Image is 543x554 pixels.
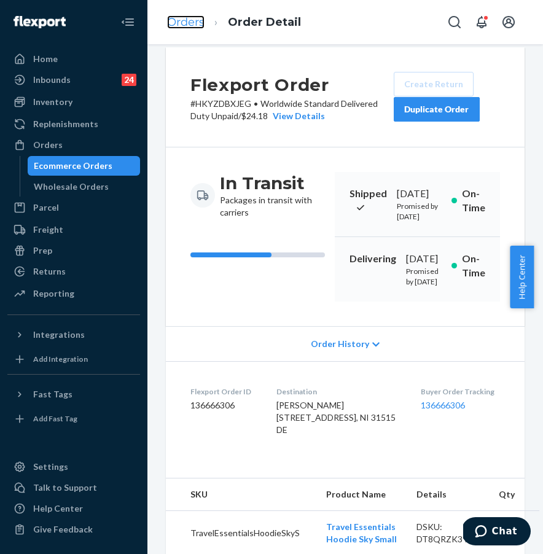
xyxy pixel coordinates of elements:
a: Returns [7,262,140,281]
p: On-Time [462,187,485,215]
a: 136666306 [421,400,465,410]
div: Parcel [33,201,59,214]
th: Qty [489,478,539,511]
div: Orders [33,139,63,151]
button: Close Navigation [115,10,140,34]
div: Fast Tags [33,388,72,400]
th: Details [407,478,489,511]
button: Fast Tags [7,384,140,404]
dd: 136666306 [190,399,257,412]
span: [PERSON_NAME] [STREET_ADDRESS], NI 31515 DE [276,400,396,435]
a: Travel Essentials Hoodie Sky Small [326,521,397,544]
p: On-Time [462,252,485,280]
button: Open Search Box [442,10,467,34]
iframe: Opens a widget where you can chat to one of our agents [463,517,531,548]
div: Packages in transit with carriers [220,172,325,219]
a: Replenishments [7,114,140,134]
div: Duplicate Order [404,103,469,115]
p: Promised by [DATE] [397,201,442,222]
p: Delivering [350,252,396,266]
div: Add Integration [33,354,88,364]
div: Settings [33,461,68,473]
a: Order Detail [228,15,301,29]
a: Inventory [7,92,140,112]
div: Reporting [33,287,74,300]
a: Settings [7,457,140,477]
p: Promised by [DATE] [406,266,442,287]
a: Help Center [7,499,140,518]
button: View Details [268,110,325,122]
dt: Flexport Order ID [190,386,257,397]
ol: breadcrumbs [157,4,311,41]
a: Add Integration [7,349,140,369]
div: Inbounds [33,74,71,86]
button: Help Center [510,246,534,308]
button: Duplicate Order [394,97,480,122]
a: Inbounds24 [7,70,140,90]
span: • [254,98,258,109]
div: Prep [33,244,52,257]
a: Wholesale Orders [28,177,141,197]
button: Create Return [394,72,474,96]
h2: Flexport Order [190,72,394,98]
div: Inventory [33,96,72,108]
span: Order History [311,338,369,350]
img: Flexport logo [14,16,66,28]
div: [DATE] [397,187,442,201]
div: Home [33,53,58,65]
div: 24 [122,74,136,86]
a: Parcel [7,198,140,217]
a: Freight [7,220,140,240]
button: Open notifications [469,10,494,34]
button: Open account menu [496,10,521,34]
p: # HKYZDBXJEG / $24.18 [190,98,394,122]
div: Help Center [33,502,83,515]
div: Replenishments [33,118,98,130]
div: Returns [33,265,66,278]
th: SKU [166,478,316,511]
a: Add Fast Tag [7,409,140,429]
button: Give Feedback [7,520,140,539]
div: Give Feedback [33,523,93,536]
div: [DATE] [406,252,442,266]
button: Integrations [7,325,140,345]
dt: Destination [276,386,401,397]
a: Ecommerce Orders [28,156,141,176]
div: Freight [33,224,63,236]
p: Shipped [350,187,387,215]
div: Integrations [33,329,85,341]
a: Reporting [7,284,140,303]
a: Prep [7,241,140,260]
a: Home [7,49,140,69]
div: DSKU: DT8QRZK3TZ6 [416,521,479,545]
div: Wholesale Orders [34,181,109,193]
dt: Buyer Order Tracking [421,386,500,397]
span: Worldwide Standard Delivered Duty Unpaid [190,98,378,121]
a: Orders [167,15,205,29]
th: Product Name [316,478,407,511]
a: Orders [7,135,140,155]
div: Add Fast Tag [33,413,77,424]
button: Talk to Support [7,478,140,497]
div: Ecommerce Orders [34,160,112,172]
div: Talk to Support [33,482,97,494]
h3: In Transit [220,172,325,194]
